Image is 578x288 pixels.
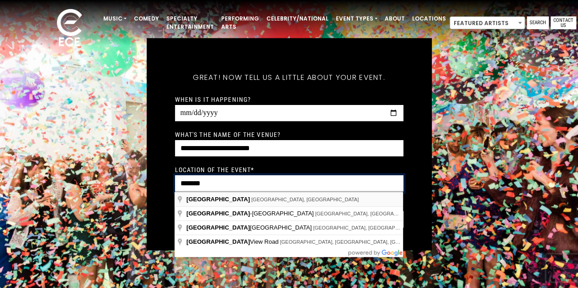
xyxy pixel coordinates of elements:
[175,95,251,103] label: When is it happening?
[315,211,478,216] span: [GEOGRAPHIC_DATA], [GEOGRAPHIC_DATA], [GEOGRAPHIC_DATA]
[47,6,92,51] img: ece_new_logo_whitev2-1.png
[186,224,313,231] span: [GEOGRAPHIC_DATA]
[175,130,281,138] label: What's the name of the venue?
[186,210,315,217] span: -[GEOGRAPHIC_DATA]
[263,11,332,26] a: Celebrity/National
[280,239,443,245] span: [GEOGRAPHIC_DATA], [GEOGRAPHIC_DATA], [GEOGRAPHIC_DATA]
[381,11,408,26] a: About
[186,196,250,203] span: [GEOGRAPHIC_DATA]
[332,11,381,26] a: Event Types
[313,225,530,230] span: [GEOGRAPHIC_DATA], [GEOGRAPHIC_DATA], [GEOGRAPHIC_DATA], [GEOGRAPHIC_DATA]
[186,210,250,217] span: [GEOGRAPHIC_DATA]
[217,11,263,35] a: Performing Arts
[186,224,250,231] span: [GEOGRAPHIC_DATA]
[251,197,359,202] span: [GEOGRAPHIC_DATA], [GEOGRAPHIC_DATA]
[175,61,403,94] h5: Great! Now tell us a little about your event.
[186,238,280,245] span: View Road
[175,165,255,173] label: Location of the event
[186,238,250,245] span: [GEOGRAPHIC_DATA]
[450,16,525,29] span: Featured Artists
[130,11,163,26] a: Comedy
[100,11,130,26] a: Music
[527,16,549,29] a: Search
[551,16,576,29] a: Contact Us
[408,11,450,26] a: Locations
[163,11,217,35] a: Specialty Entertainment
[450,17,525,30] span: Featured Artists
